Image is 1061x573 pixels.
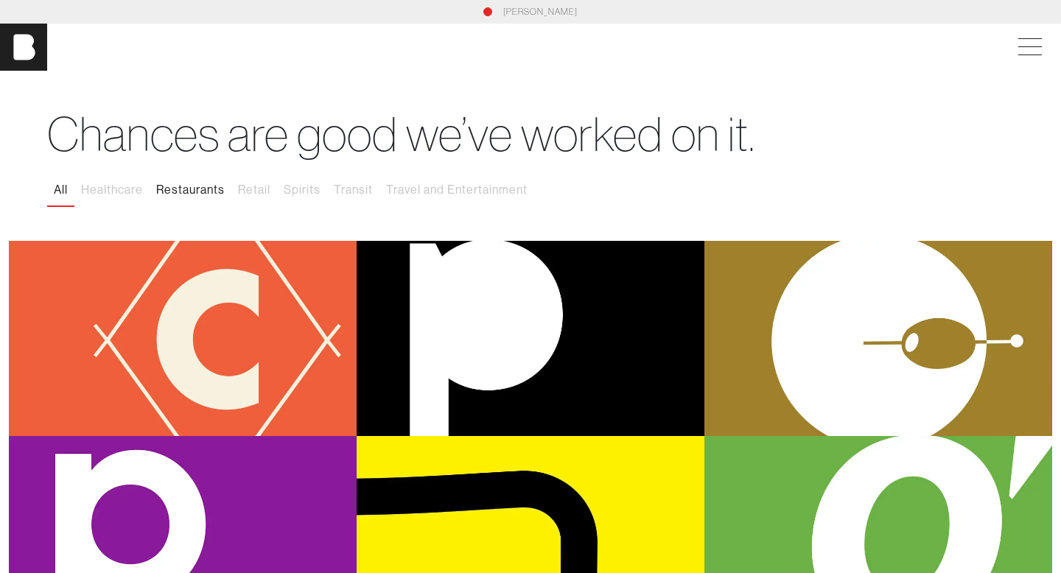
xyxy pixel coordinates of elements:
[327,175,379,205] button: Transit
[277,175,327,205] button: Spirits
[231,175,277,205] button: Retail
[74,175,150,205] button: Healthcare
[150,175,231,205] button: Restaurants
[47,175,74,205] button: All
[47,106,1014,163] h1: Chances are good we’ve worked on it.
[379,175,534,205] button: Travel and Entertainment
[503,5,578,18] a: [PERSON_NAME]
